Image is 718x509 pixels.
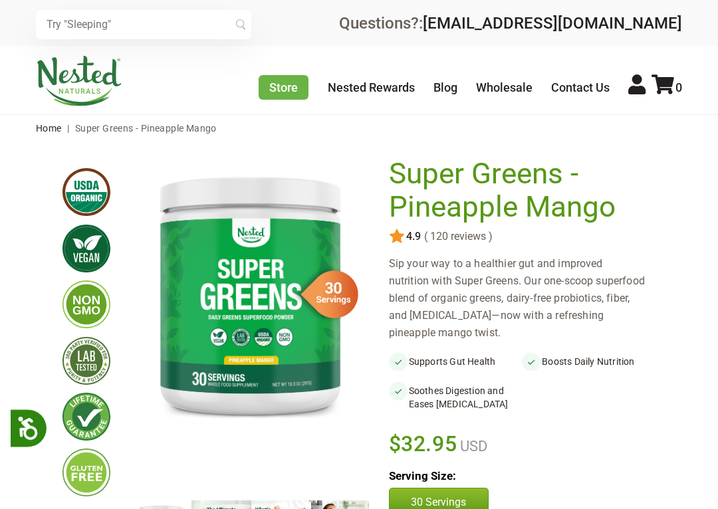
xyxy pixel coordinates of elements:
a: 0 [652,80,682,94]
span: | [64,123,72,134]
span: Super Greens - Pineapple Mango [75,123,217,134]
div: Questions?: [339,15,682,31]
a: Contact Us [551,80,610,94]
a: Blog [433,80,457,94]
input: Try "Sleeping" [36,10,251,39]
li: Supports Gut Health [389,352,523,371]
span: 0 [675,80,682,94]
b: Serving Size: [389,469,456,482]
img: sg-servings-30.png [292,266,358,323]
span: 4.9 [405,231,421,243]
a: Store [259,75,308,100]
img: usdaorganic [62,168,110,216]
span: $32.95 [389,429,457,458]
a: Wholesale [476,80,533,94]
img: lifetimeguarantee [62,393,110,441]
img: Super Greens - Pineapple Mango [132,157,369,430]
img: gmofree [62,280,110,328]
img: vegan [62,225,110,272]
a: Home [36,123,62,134]
h1: Super Greens - Pineapple Mango [389,157,649,223]
li: Soothes Digestion and Eases [MEDICAL_DATA] [389,381,523,413]
a: [EMAIL_ADDRESS][DOMAIN_NAME] [423,14,682,33]
span: USD [457,438,487,455]
li: Boosts Daily Nutrition [522,352,656,371]
img: star.svg [389,229,405,245]
img: Nested Naturals [36,56,122,106]
nav: breadcrumbs [36,115,682,142]
a: Nested Rewards [328,80,415,94]
img: glutenfree [62,449,110,496]
div: Sip your way to a healthier gut and improved nutrition with Super Greens. Our one-scoop superfood... [389,255,656,342]
span: ( 120 reviews ) [421,231,493,243]
img: thirdpartytested [62,337,110,385]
